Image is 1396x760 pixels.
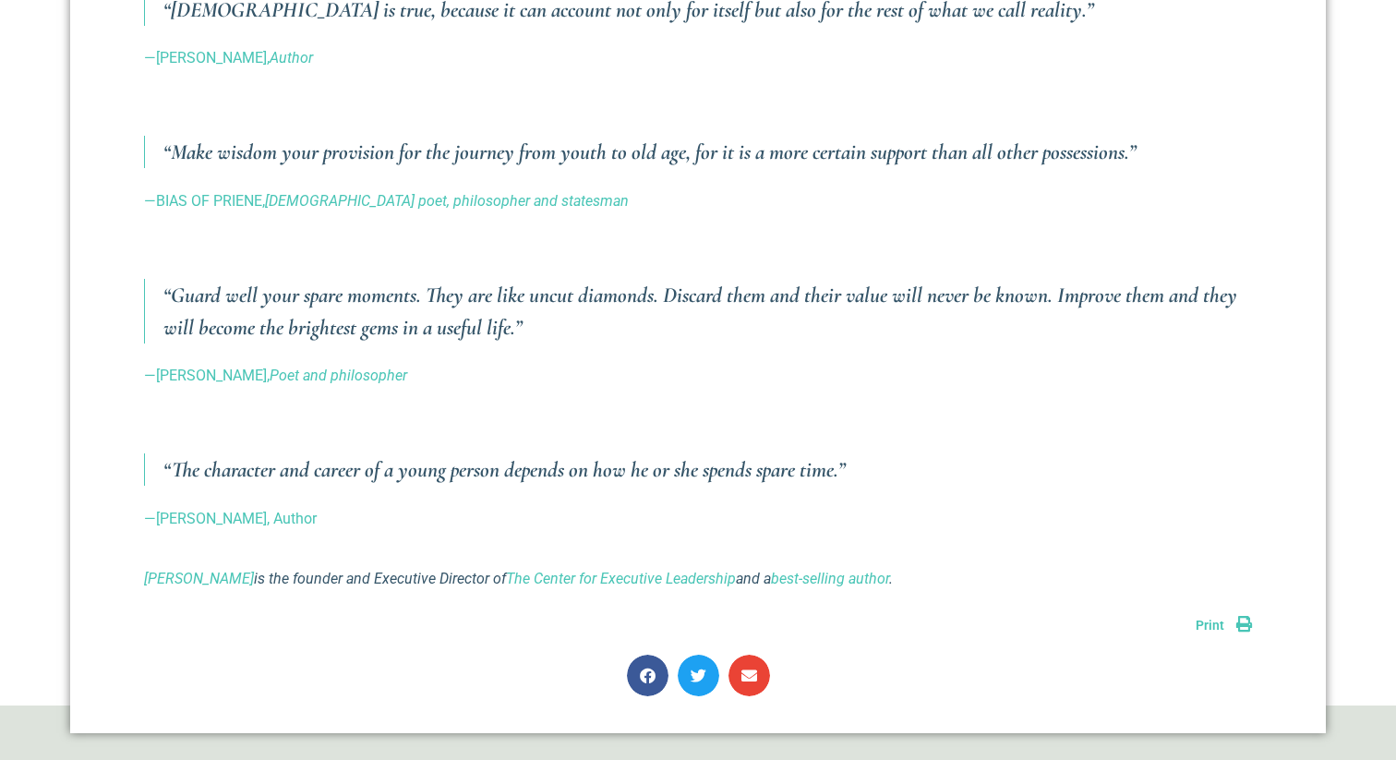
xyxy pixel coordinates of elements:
[144,570,893,587] i: is the founder and Executive Director of and a .
[163,136,1252,168] h3: “Make wisdom your provision for the journey from youth to old age, for it is a more certain suppo...
[627,655,668,696] div: Share on facebook
[728,655,770,696] div: Share on email
[144,510,317,527] a: —[PERSON_NAME], Author
[163,453,1252,486] h3: “The character and career of a young person depends on how he or she spends spare time.”
[270,367,407,384] em: Poet and philosopher
[771,570,889,587] a: best-selling author
[506,570,736,587] a: The Center for Executive Leadership
[265,192,629,210] em: [DEMOGRAPHIC_DATA] poet, philosopher and statesman
[1196,618,1224,633] span: Print
[144,367,407,384] a: —[PERSON_NAME],Poet and philosopher
[163,279,1252,344] h3: “Guard well your spare moments. They are like uncut diamonds. Discard them and their value will n...
[144,49,313,66] a: —[PERSON_NAME],Author
[144,570,254,587] a: [PERSON_NAME]
[678,655,719,696] div: Share on twitter
[270,49,313,66] em: Author
[1196,618,1252,633] a: Print
[144,192,629,210] a: —BIAS OF PRIENE,[DEMOGRAPHIC_DATA] poet, philosopher and statesman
